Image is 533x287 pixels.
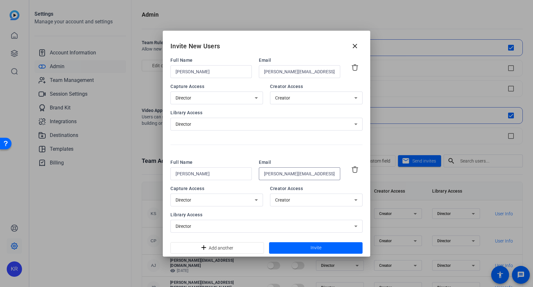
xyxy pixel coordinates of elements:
[170,109,363,116] span: Library Access
[270,185,363,192] span: Creator Access
[170,242,264,254] button: Add another
[176,95,191,100] span: Director
[176,197,191,203] span: Director
[311,244,321,251] span: Invite
[176,122,191,127] span: Director
[270,83,363,90] span: Creator Access
[170,159,252,165] span: Full Name
[259,159,340,165] span: Email
[264,68,335,76] input: Enter email...
[259,57,340,63] span: Email
[170,211,363,218] span: Library Access
[264,170,335,178] input: Enter email...
[170,57,252,63] span: Full Name
[275,197,290,203] span: Creator
[170,83,263,90] span: Capture Access
[200,244,206,252] mat-icon: add
[176,170,247,178] input: Enter name...
[170,41,220,51] h2: Invite New Users
[209,242,233,254] span: Add another
[176,224,191,229] span: Director
[170,185,263,192] span: Capture Access
[269,242,363,254] button: Invite
[275,95,290,100] span: Creator
[176,68,247,76] input: Enter name...
[351,42,359,50] mat-icon: close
